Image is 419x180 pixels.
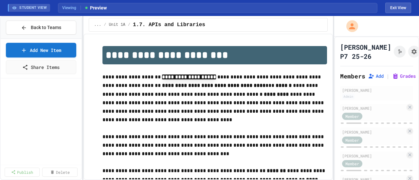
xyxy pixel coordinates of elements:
button: Click to see fork details [394,46,406,57]
a: Add New Item [6,43,76,57]
span: 1.7. APIs and Libraries [133,21,205,29]
a: Delete [42,168,77,177]
span: | [386,72,390,80]
a: Publish [5,168,40,177]
button: Grades [392,73,416,79]
iframe: chat widget [392,154,412,173]
button: Exit student view [385,3,411,13]
button: Add [368,73,384,79]
div: [PERSON_NAME] [342,129,405,135]
span: Member [345,137,359,143]
iframe: chat widget [365,125,412,153]
div: [PERSON_NAME] [342,87,411,93]
span: Member [345,113,359,119]
span: Unit 1A [109,22,125,27]
span: / [104,22,106,27]
span: / [128,22,130,27]
h2: Members [340,72,365,81]
span: Member [345,161,359,167]
button: Back to Teams [6,21,76,35]
div: My Account [339,19,360,34]
h1: [PERSON_NAME] P7 25-26 [340,42,391,61]
span: Back to Teams [31,24,61,31]
span: STUDENT VIEW [19,5,47,11]
div: [PERSON_NAME] [342,153,405,159]
span: Preview [84,5,107,11]
a: Share Items [6,60,76,74]
div: Admin [342,94,355,99]
div: [PERSON_NAME] [342,105,405,111]
span: ... [94,22,101,27]
span: Viewing [62,5,81,11]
